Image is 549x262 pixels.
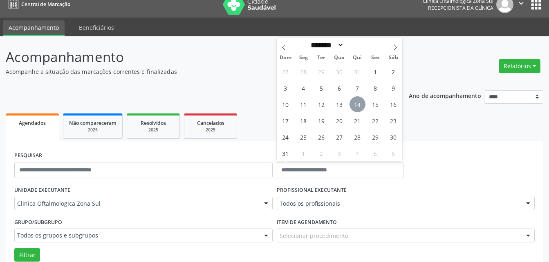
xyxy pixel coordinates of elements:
span: Agosto 18, 2025 [296,113,311,129]
div: 2025 [190,127,231,133]
span: Agosto 2, 2025 [385,64,401,80]
div: 2025 [69,127,117,133]
span: Agosto 23, 2025 [385,113,401,129]
span: Agosto 8, 2025 [367,80,383,96]
label: UNIDADE EXECUTANTE [14,184,70,197]
span: Sáb [384,55,402,60]
div: 2025 [133,127,174,133]
span: Agosto 15, 2025 [367,96,383,112]
span: Agosto 6, 2025 [332,80,347,96]
button: Filtrar [14,248,40,262]
span: Agosto 19, 2025 [314,113,329,129]
span: Agosto 31, 2025 [278,145,294,161]
span: Qua [330,55,348,60]
span: Agosto 3, 2025 [278,80,294,96]
span: Agosto 20, 2025 [332,113,347,129]
span: Todos os grupos e subgrupos [17,231,256,240]
span: Clinica Oftalmologica Zona Sul [17,200,256,208]
span: Agosto 10, 2025 [278,96,294,112]
span: Resolvidos [141,120,166,127]
span: Selecionar procedimento [280,231,348,240]
span: Central de Marcação [21,1,70,8]
span: Agosto 13, 2025 [332,96,347,112]
span: Seg [294,55,312,60]
label: PESQUISAR [14,149,42,162]
span: Setembro 5, 2025 [367,145,383,161]
span: Todos os profissionais [280,200,518,208]
span: Agosto 17, 2025 [278,113,294,129]
span: Ter [312,55,330,60]
span: Julho 31, 2025 [350,64,365,80]
input: Year [344,41,371,49]
span: Julho 30, 2025 [332,64,347,80]
span: Não compareceram [69,120,117,127]
span: Sex [366,55,384,60]
span: Agosto 26, 2025 [314,129,329,145]
button: Relatórios [499,59,540,73]
label: PROFISSIONAL EXECUTANTE [277,184,347,197]
p: Ano de acompanhamento [409,90,481,100]
span: Agendados [19,120,46,127]
span: Julho 28, 2025 [296,64,311,80]
span: Recepcionista da clínica [428,4,493,11]
span: Setembro 1, 2025 [296,145,311,161]
span: Agosto 25, 2025 [296,129,311,145]
select: Month [308,41,344,49]
p: Acompanhamento [6,47,382,67]
span: Dom [277,55,295,60]
span: Agosto 12, 2025 [314,96,329,112]
span: Agosto 27, 2025 [332,129,347,145]
span: Setembro 6, 2025 [385,145,401,161]
span: Agosto 24, 2025 [278,129,294,145]
label: Grupo/Subgrupo [14,216,62,229]
span: Agosto 14, 2025 [350,96,365,112]
span: Julho 27, 2025 [278,64,294,80]
a: Acompanhamento [3,20,65,36]
span: Agosto 16, 2025 [385,96,401,112]
span: Agosto 5, 2025 [314,80,329,96]
label: Item de agendamento [277,216,337,229]
p: Acompanhe a situação das marcações correntes e finalizadas [6,67,382,76]
span: Agosto 21, 2025 [350,113,365,129]
span: Agosto 30, 2025 [385,129,401,145]
span: Agosto 9, 2025 [385,80,401,96]
span: Agosto 7, 2025 [350,80,365,96]
span: Agosto 11, 2025 [296,96,311,112]
span: Agosto 29, 2025 [367,129,383,145]
a: Beneficiários [73,20,120,35]
span: Agosto 28, 2025 [350,129,365,145]
span: Qui [348,55,366,60]
span: Agosto 4, 2025 [296,80,311,96]
span: Setembro 2, 2025 [314,145,329,161]
span: Cancelados [197,120,224,127]
span: Julho 29, 2025 [314,64,329,80]
span: Agosto 1, 2025 [367,64,383,80]
span: Setembro 4, 2025 [350,145,365,161]
span: Setembro 3, 2025 [332,145,347,161]
span: Agosto 22, 2025 [367,113,383,129]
